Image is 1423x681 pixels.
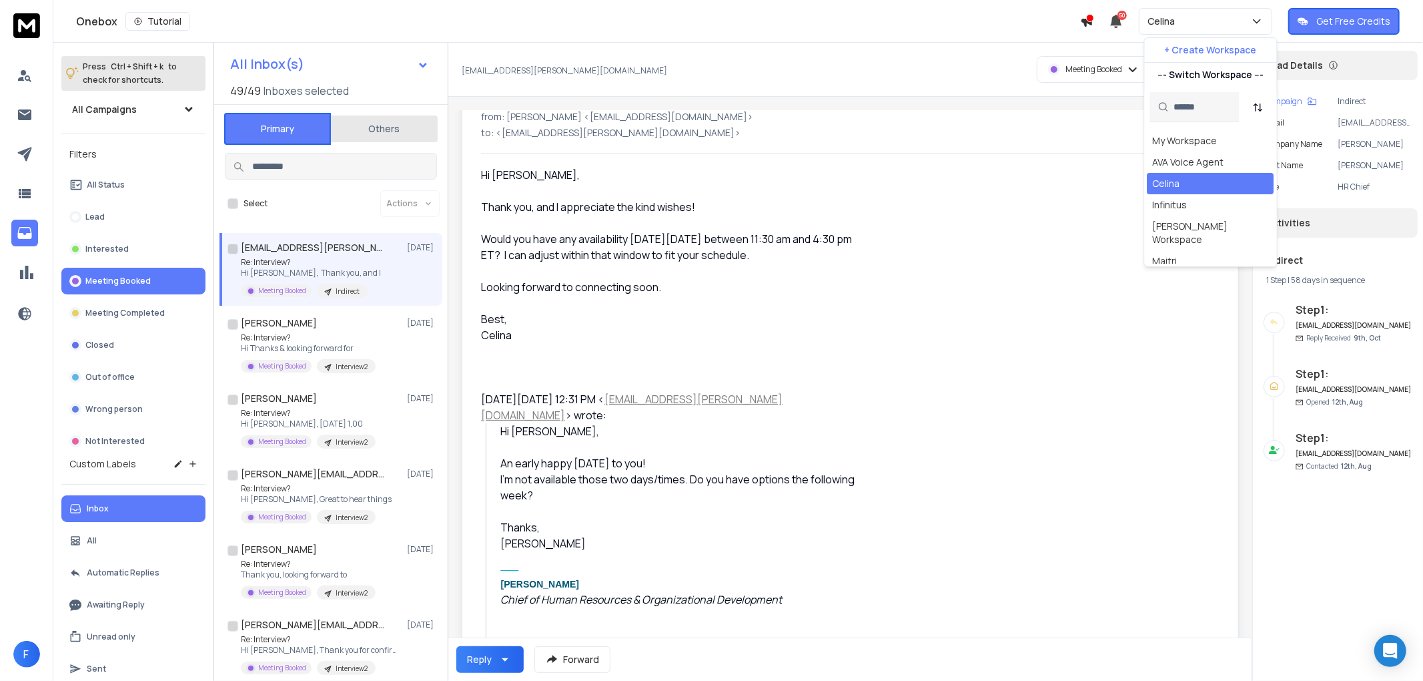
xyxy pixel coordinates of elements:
[336,286,360,296] p: Indirect
[241,559,376,570] p: Re: Interview?
[1296,449,1412,459] h6: [EMAIL_ADDRESS][DOMAIN_NAME]
[85,372,135,383] p: Out of office
[407,318,437,328] p: [DATE]
[1296,320,1412,330] h6: [EMAIL_ADDRESS][DOMAIN_NAME]
[241,543,317,556] h1: [PERSON_NAME]
[258,663,306,673] p: Meeting Booked
[61,364,205,391] button: Out of office
[85,340,114,351] p: Closed
[481,110,1220,124] p: from: [PERSON_NAME] <[EMAIL_ADDRESS][DOMAIN_NAME]>
[241,257,381,268] p: Re: Interview?
[1153,156,1224,169] div: AVA Voice Agent
[61,172,205,198] button: All Status
[501,471,871,503] div: I'm not available those two days/times. Do you have options the following week?
[219,51,440,77] button: All Inbox(s)
[1306,397,1363,407] p: Opened
[501,535,871,551] div: [PERSON_NAME]
[61,527,205,554] button: All
[407,544,437,555] p: [DATE]
[481,392,783,423] a: [EMAIL_ADDRESS][PERSON_NAME][DOMAIN_NAME]
[258,437,306,447] p: Meeting Booked
[456,646,524,673] button: Reply
[1306,461,1372,471] p: Contacted
[125,12,190,31] button: Tutorial
[258,286,306,296] p: Meeting Booked
[258,588,306,598] p: Meeting Booked
[241,645,401,656] p: Hi [PERSON_NAME], Thank you for confirming.
[85,308,165,318] p: Meeting Completed
[241,241,388,254] h1: [EMAIL_ADDRESS][PERSON_NAME][DOMAIN_NAME]
[407,242,437,253] p: [DATE]
[1338,118,1412,128] p: [EMAIL_ADDRESS][PERSON_NAME][DOMAIN_NAME]
[1147,15,1180,28] p: Celina
[1264,139,1322,150] p: Company Name
[336,588,368,598] p: Interview2
[331,114,438,144] button: Others
[109,59,165,74] span: Ctrl + Shift + k
[462,65,667,76] p: [EMAIL_ADDRESS][PERSON_NAME][DOMAIN_NAME]
[501,519,871,535] div: Thanks,
[87,632,135,642] p: Unread only
[1354,333,1381,343] span: 9th, Oct
[224,113,331,145] button: Primary
[61,559,205,586] button: Automatic Replies
[230,57,304,71] h1: All Inbox(s)
[481,167,871,183] div: Hi [PERSON_NAME],
[241,316,317,330] h1: [PERSON_NAME]
[61,428,205,455] button: Not Interested
[258,361,306,371] p: Meeting Booked
[1332,397,1363,407] span: 12th, Aug
[61,96,205,123] button: All Campaigns
[481,279,871,295] div: Looking forward to connecting soon.
[1153,220,1269,246] div: [PERSON_NAME] Workspace
[61,396,205,423] button: Wrong person
[61,300,205,326] button: Meeting Completed
[1145,38,1277,62] button: + Create Workspace
[1288,8,1400,35] button: Get Free Credits
[501,455,871,471] div: An early happy [DATE] to you!
[1338,139,1412,150] p: [PERSON_NAME]
[241,634,401,645] p: Re: Interview?
[241,408,376,419] p: Re: Interview?
[264,83,349,99] h3: Inboxes selected
[1296,385,1412,395] h6: [EMAIL_ADDRESS][DOMAIN_NAME]
[87,567,159,578] p: Automatic Replies
[85,244,129,254] p: Interested
[241,494,392,505] p: Hi [PERSON_NAME], Great to hear things
[1296,430,1412,446] h6: Step 1 :
[244,198,268,209] label: Select
[1306,333,1381,343] p: Reply Received
[481,311,871,327] div: Best,
[1266,274,1286,286] span: 1 Step
[481,327,871,343] div: Celina
[76,12,1080,31] div: Onebox
[1245,94,1272,121] button: Sort by Sort A-Z
[481,231,871,263] div: Would you have any availability [DATE][DATE] between 11:30 am and 4:30 pm ET? I can adjust within...
[336,664,368,674] p: Interview2
[1341,461,1372,471] span: 12th, Aug
[1316,15,1390,28] p: Get Free Credits
[61,236,205,262] button: Interested
[85,404,143,415] p: Wrong person
[61,204,205,230] button: Lead
[87,535,97,546] p: All
[61,592,205,618] button: Awaiting Reply
[336,513,368,523] p: Interview2
[481,391,871,423] div: [DATE][DATE] 12:31 PM < > wrote:
[230,83,261,99] span: 49 / 49
[69,457,136,471] h3: Custom Labels
[336,362,368,372] p: Interview2
[1338,182,1412,192] p: HR Chief
[1266,59,1323,72] p: Lead Details
[1296,366,1412,382] h6: Step 1 :
[1266,275,1410,286] div: |
[1157,68,1264,81] p: --- Switch Workspace ---
[241,467,388,481] h1: [PERSON_NAME][EMAIL_ADDRESS][PERSON_NAME][DOMAIN_NAME]
[87,503,109,514] p: Inbox
[407,393,437,404] p: [DATE]
[13,641,40,668] span: F
[1153,134,1218,148] div: My Workspace
[61,145,205,164] h3: Filters
[1374,635,1406,667] div: Open Intercom Messenger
